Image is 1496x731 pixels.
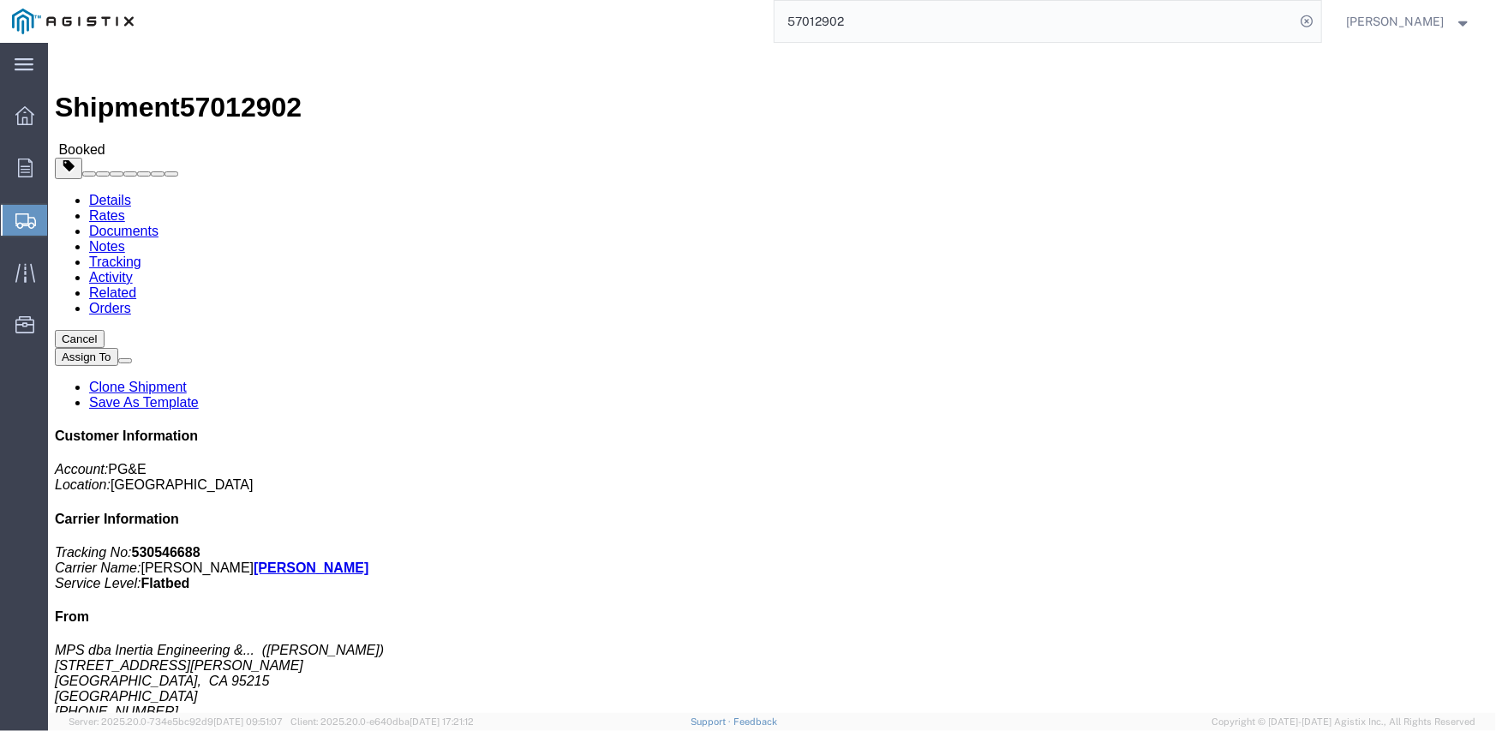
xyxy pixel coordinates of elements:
a: Feedback [733,716,777,727]
a: Support [691,716,733,727]
span: Server: 2025.20.0-734e5bc92d9 [69,716,283,727]
input: Search for shipment number, reference number [775,1,1296,42]
span: [DATE] 17:21:12 [410,716,474,727]
button: [PERSON_NAME] [1346,11,1473,32]
span: Client: 2025.20.0-e640dba [290,716,474,727]
img: logo [12,9,134,34]
span: Chantelle Bower [1347,12,1445,31]
span: [DATE] 09:51:07 [213,716,283,727]
iframe: FS Legacy Container [48,43,1496,713]
span: Copyright © [DATE]-[DATE] Agistix Inc., All Rights Reserved [1212,715,1475,729]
